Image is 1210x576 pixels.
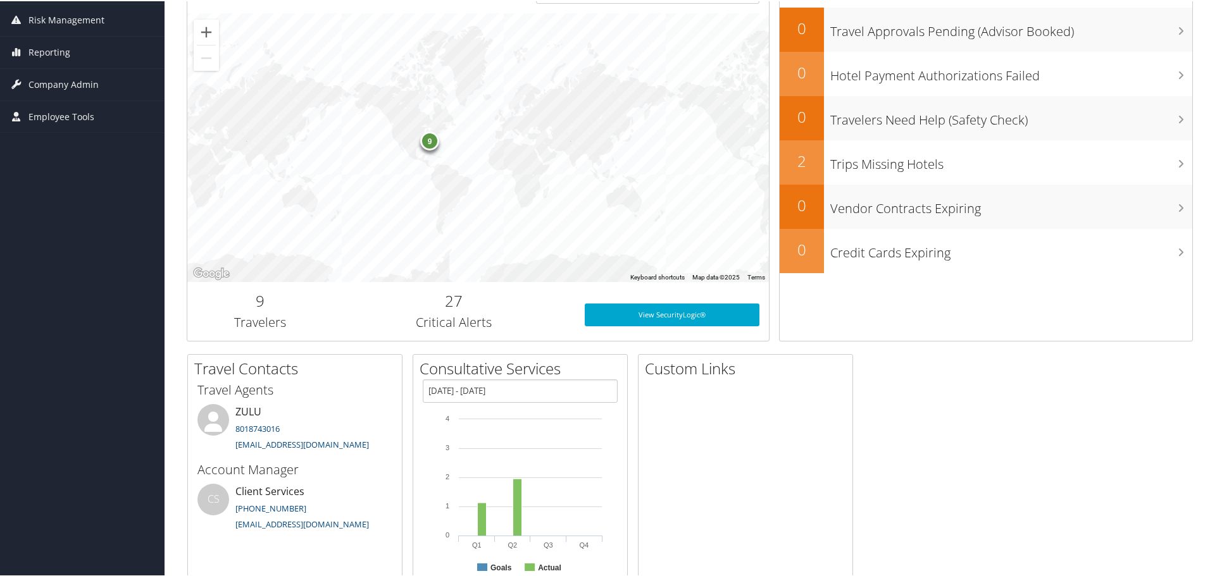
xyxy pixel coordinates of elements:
a: 0Vendor Contracts Expiring [780,183,1192,228]
h3: Critical Alerts [342,312,566,330]
h2: 0 [780,105,824,126]
div: CS [197,482,229,514]
button: Zoom in [194,18,219,44]
a: 0Travelers Need Help (Safety Check) [780,95,1192,139]
h3: Travelers [197,312,323,330]
span: Risk Management [28,3,104,35]
a: [PHONE_NUMBER] [235,501,306,513]
a: 0Travel Approvals Pending (Advisor Booked) [780,6,1192,51]
h3: Account Manager [197,460,392,477]
h2: 0 [780,193,824,215]
span: Map data ©2025 [692,273,740,279]
text: Goals [490,562,512,571]
span: Reporting [28,35,70,67]
h2: Custom Links [645,357,852,378]
a: Open this area in Google Maps (opens a new window) [190,264,232,281]
a: [EMAIL_ADDRESS][DOMAIN_NAME] [235,517,369,529]
text: Q4 [579,540,589,548]
tspan: 1 [446,501,449,508]
h3: Travel Agents [197,380,392,398]
h3: Travel Approvals Pending (Advisor Booked) [830,15,1192,39]
tspan: 3 [446,443,449,450]
tspan: 2 [446,472,449,479]
h3: Vendor Contracts Expiring [830,192,1192,216]
li: Client Services [191,482,399,534]
img: Google [190,264,232,281]
h2: Consultative Services [420,357,627,378]
a: 0Hotel Payment Authorizations Failed [780,51,1192,95]
span: Company Admin [28,68,99,99]
h3: Travelers Need Help (Safety Check) [830,104,1192,128]
text: Q2 [508,540,517,548]
span: Employee Tools [28,100,94,132]
li: ZULU [191,403,399,455]
h3: Credit Cards Expiring [830,236,1192,260]
h2: 0 [780,61,824,82]
a: 2Trips Missing Hotels [780,139,1192,183]
a: 8018743016 [235,422,280,433]
text: Actual [538,562,561,571]
tspan: 0 [446,530,449,537]
h2: 0 [780,238,824,259]
a: [EMAIL_ADDRESS][DOMAIN_NAME] [235,438,369,449]
tspan: 4 [446,414,449,421]
h2: 0 [780,16,824,38]
a: 0Credit Cards Expiring [780,228,1192,272]
text: Q1 [472,540,482,548]
h2: 27 [342,289,566,310]
h2: 9 [197,289,323,310]
h3: Hotel Payment Authorizations Failed [830,59,1192,83]
a: Terms (opens in new tab) [747,273,765,279]
text: Q3 [544,540,553,548]
button: Keyboard shortcuts [630,272,685,281]
h2: 2 [780,149,824,171]
button: Zoom out [194,44,219,70]
h3: Trips Missing Hotels [830,148,1192,172]
h2: Travel Contacts [194,357,402,378]
a: View SecurityLogic® [585,302,759,325]
div: 9 [420,130,439,149]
